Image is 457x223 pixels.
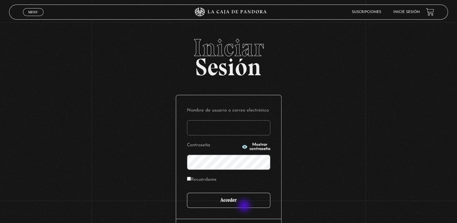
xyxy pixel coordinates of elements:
h2: Sesión [9,36,448,74]
label: Contraseña [187,141,240,150]
span: Cerrar [26,15,40,20]
a: Suscripciones [352,10,381,14]
a: Inicie sesión [393,10,420,14]
a: View your shopping cart [426,8,434,16]
label: Nombre de usuario o correo electrónico [187,106,270,115]
input: Recuérdame [187,177,191,181]
button: Mostrar contraseña [242,143,270,151]
span: Mostrar contraseña [249,143,270,151]
label: Recuérdame [187,175,217,185]
input: Acceder [187,193,270,208]
span: Menu [28,10,38,14]
span: Iniciar [9,36,448,60]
